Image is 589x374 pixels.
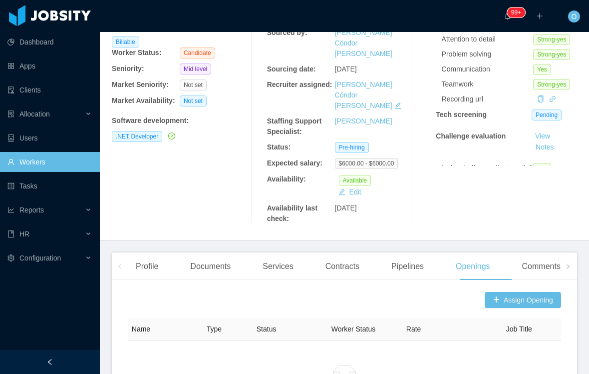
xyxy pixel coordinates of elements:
i: icon: copy [537,95,544,102]
span: O [572,10,577,22]
span: Strong-yes [533,34,570,45]
span: Strong-yes [533,79,570,90]
b: Worker Status: [112,48,161,56]
a: icon: appstoreApps [7,56,92,76]
span: Reports [19,206,44,214]
b: Seniority: [112,64,144,72]
i: icon: right [566,264,571,269]
i: icon: solution [7,110,14,117]
a: icon: link [549,95,556,103]
div: Profile [128,252,166,280]
b: Availability last check: [267,204,317,222]
span: Pending [532,109,562,120]
span: Mid level [180,63,211,74]
span: Name [132,325,150,333]
b: Software development : [112,116,189,124]
span: Allocation [19,110,50,118]
b: Recruiter assigned: [267,80,332,88]
i: icon: line-chart [7,206,14,213]
button: Notes [532,141,558,153]
a: [PERSON_NAME] Cóndor [PERSON_NAME] [335,28,392,57]
div: Documents [182,252,239,280]
span: Status [257,325,277,333]
div: Teamwork [442,79,534,89]
b: Availability: [267,175,306,183]
i: icon: book [7,230,14,237]
span: Billable [112,36,139,47]
span: Yes [533,163,551,174]
b: Market Availability: [112,96,175,104]
div: Copy [537,94,544,104]
div: Services [255,252,301,280]
a: icon: profileTasks [7,176,92,196]
span: .NET Developer [112,131,162,142]
b: Sourced by: [267,28,307,36]
sup: 1641 [507,7,525,17]
span: Candidate [180,47,215,58]
span: Configuration [19,254,61,262]
b: Sourcing date: [267,65,316,73]
a: [PERSON_NAME] Cóndor [PERSON_NAME] [335,80,392,109]
span: Job Title [506,325,532,333]
b: Expected salary: [267,159,322,167]
div: Openings [448,252,498,280]
b: Status: [267,143,291,151]
i: icon: link [549,95,556,102]
span: Worker Status [331,325,375,333]
i: icon: check-circle [168,132,175,139]
span: HR [19,230,29,238]
div: Is the challenge client-ready? [442,163,534,173]
div: Contracts [317,252,367,280]
span: [DATE] [335,204,357,212]
span: Rate [406,325,421,333]
i: icon: bell [504,12,511,19]
i: icon: setting [7,254,14,261]
span: Not set [180,95,207,106]
a: icon: robotUsers [7,128,92,148]
button: icon: editEdit [334,186,365,198]
i: icon: plus [536,12,543,19]
span: Yes [533,64,551,75]
span: Type [207,325,222,333]
div: Problem solving [442,49,534,59]
i: icon: edit [394,102,401,109]
span: [DATE] [335,65,357,73]
a: [PERSON_NAME] [335,117,392,125]
a: icon: auditClients [7,80,92,100]
a: icon: check-circle [166,132,175,140]
i: icon: left [117,264,122,269]
strong: Challenge evaluation [436,132,506,140]
span: $6000.00 - $6000.00 [335,158,398,169]
button: icon: plusAssign Opening [485,292,561,308]
span: Not set [180,79,207,90]
div: Recording url [442,94,534,104]
div: Attention to detail [442,34,534,44]
b: Market Seniority: [112,80,169,88]
a: icon: userWorkers [7,152,92,172]
div: Communication [442,64,534,74]
b: Staffing Support Specialist: [267,117,322,135]
strong: Tech screening [436,110,487,118]
div: Comments [514,252,569,280]
span: Strong-yes [533,49,570,60]
div: Pipelines [383,252,432,280]
a: View [532,132,554,140]
span: Pre-hiring [335,142,369,153]
a: icon: pie-chartDashboard [7,32,92,52]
